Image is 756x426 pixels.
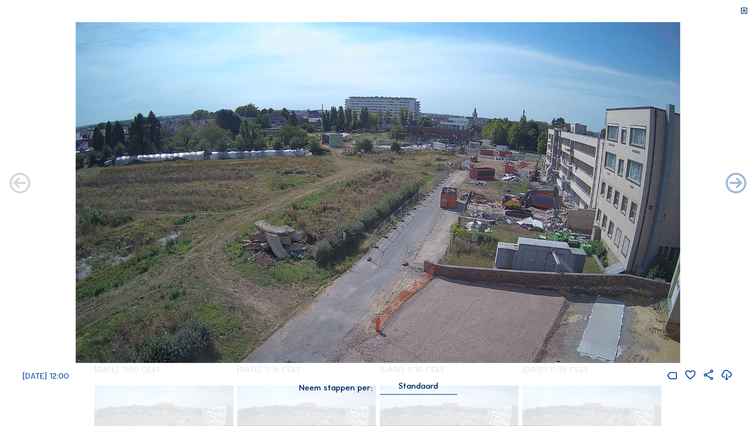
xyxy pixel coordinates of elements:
i: Forward [7,171,32,196]
div: Standaard [380,382,457,394]
img: Image [75,22,681,363]
i: Back [724,171,749,196]
span: [DATE] 12:00 [23,371,69,381]
div: Standaard [399,382,438,390]
div: Neem stappen per: [299,383,373,392]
